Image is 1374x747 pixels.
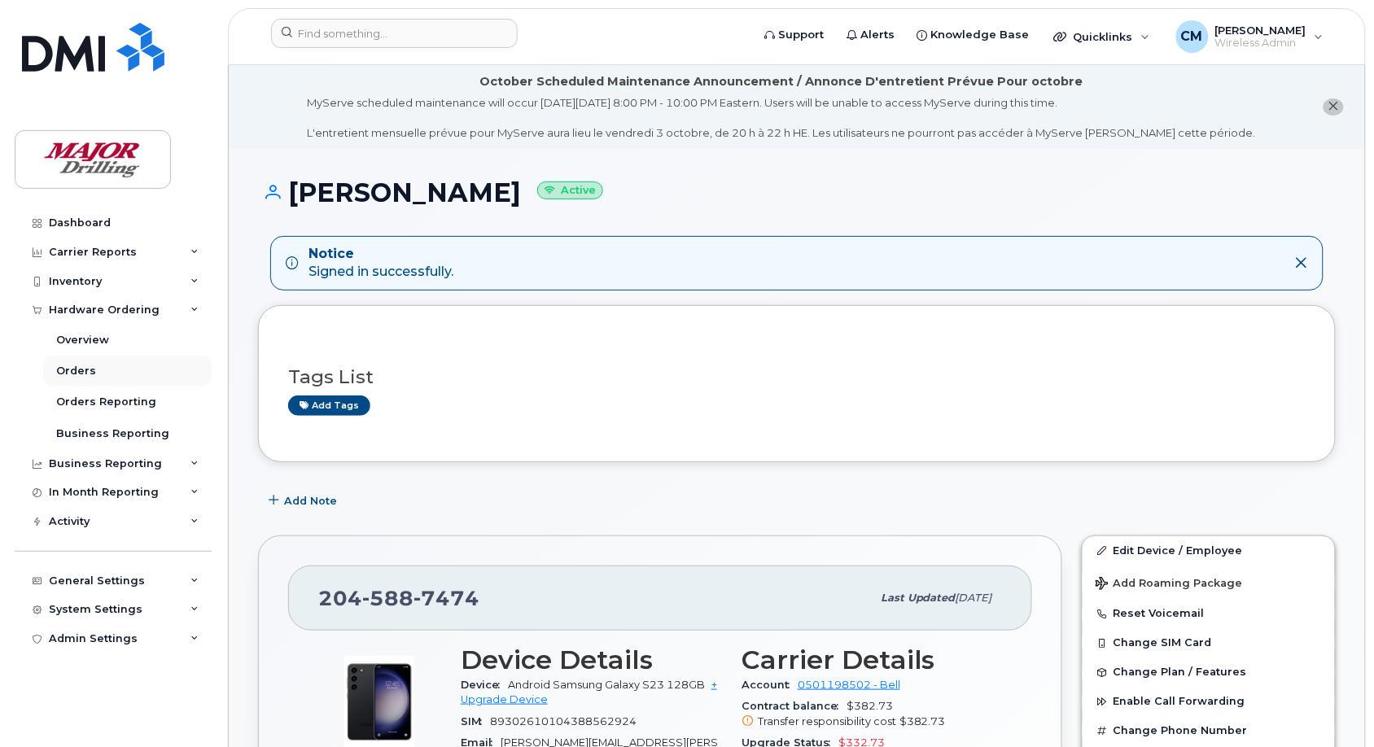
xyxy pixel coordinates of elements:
[284,493,337,509] span: Add Note
[881,592,956,604] span: Last updated
[1096,577,1243,592] span: Add Roaming Package
[308,245,453,282] div: Signed in successfully.
[461,715,490,727] span: SIM
[1324,98,1344,116] button: close notification
[1083,687,1335,716] button: Enable Call Forwarding
[479,73,1083,90] div: October Scheduled Maintenance Announcement / Annonce D'entretient Prévue Pour octobre
[742,679,798,691] span: Account
[461,679,508,691] span: Device
[742,645,1003,675] h3: Carrier Details
[758,715,896,727] span: Transfer responsibility cost
[742,700,847,712] span: Contract balance
[490,715,637,727] span: 89302610104388562924
[461,645,722,675] h3: Device Details
[288,395,370,416] a: Add tags
[1114,696,1245,708] span: Enable Call Forwarding
[414,586,479,610] span: 7474
[1083,628,1335,657] button: Change SIM Card
[362,586,414,610] span: 588
[1083,716,1335,745] button: Change Phone Number
[798,679,900,691] a: 0501198502 - Bell
[899,715,946,727] span: $382.73
[1083,566,1335,599] button: Add Roaming Package
[1114,666,1247,679] span: Change Plan / Features
[308,95,1256,141] div: MyServe scheduled maintenance will occur [DATE][DATE] 8:00 PM - 10:00 PM Eastern. Users will be u...
[956,592,992,604] span: [DATE]
[1083,657,1335,687] button: Change Plan / Features
[308,245,453,264] strong: Notice
[318,586,479,610] span: 204
[1083,599,1335,628] button: Reset Voicemail
[742,700,1003,729] span: $382.73
[258,178,1336,207] h1: [PERSON_NAME]
[258,487,351,516] button: Add Note
[288,367,1306,387] h3: Tags List
[1083,536,1335,566] a: Edit Device / Employee
[537,181,603,200] small: Active
[508,679,705,691] span: Android Samsung Galaxy S23 128GB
